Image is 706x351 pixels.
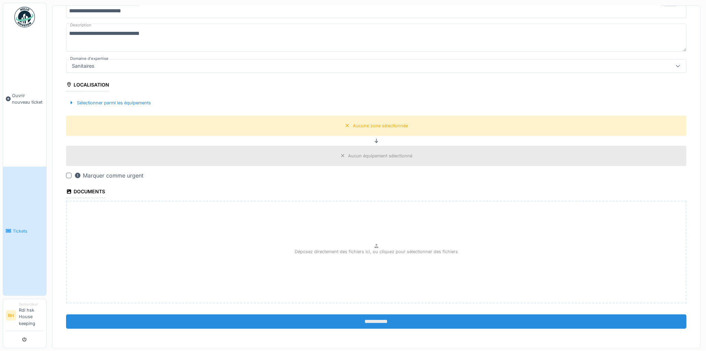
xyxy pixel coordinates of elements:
[19,302,43,307] div: Demandeur
[66,98,154,107] div: Sélectionner parmi les équipements
[74,171,143,180] div: Marquer comme urgent
[66,186,105,198] div: Documents
[3,31,46,167] a: Ouvrir nouveau ticket
[14,7,35,27] img: Badge_color-CXgf-gQk.svg
[353,122,408,129] div: Aucune zone sélectionnée
[3,167,46,296] a: Tickets
[69,21,93,29] label: Description
[66,80,109,91] div: Localisation
[6,310,16,321] li: RH
[295,248,458,255] p: Déposez directement des fichiers ici, ou cliquez pour sélectionner des fichiers
[69,56,110,62] label: Domaine d'expertise
[12,92,43,105] span: Ouvrir nouveau ticket
[6,302,43,331] a: RH DemandeurRdi hsk House keeping
[69,62,97,70] div: Sanitaires
[13,228,43,234] span: Tickets
[19,302,43,329] li: Rdi hsk House keeping
[348,153,413,159] div: Aucun équipement sélectionné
